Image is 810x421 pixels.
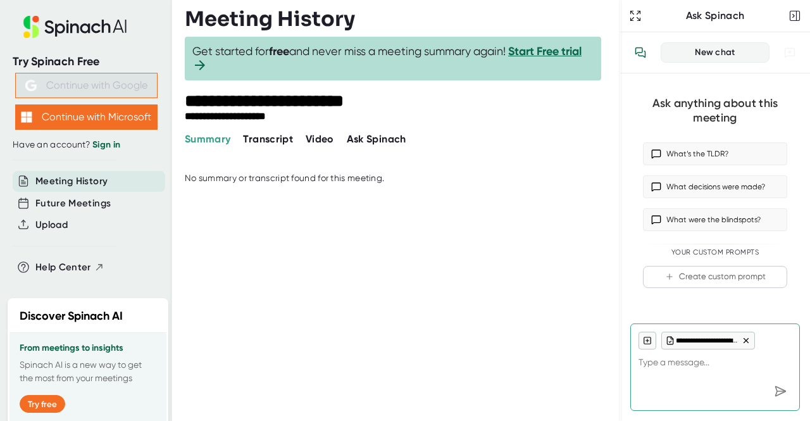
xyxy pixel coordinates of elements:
[644,9,786,22] div: Ask Spinach
[35,260,104,275] button: Help Center
[306,133,334,145] span: Video
[13,54,159,69] div: Try Spinach Free
[643,266,787,288] button: Create custom prompt
[92,139,120,150] a: Sign in
[243,133,293,145] span: Transcript
[35,174,108,189] button: Meeting History
[35,260,91,275] span: Help Center
[643,96,787,125] div: Ask anything about this meeting
[643,175,787,198] button: What decisions were made?
[20,358,156,385] p: Spinach AI is a new way to get the most from your meetings
[769,380,792,403] div: Send message
[35,218,68,232] button: Upload
[643,208,787,231] button: What were the blindspots?
[185,7,355,31] h3: Meeting History
[185,132,230,147] button: Summary
[347,133,406,145] span: Ask Spinach
[25,80,37,91] img: Aehbyd4JwY73AAAAAElFTkSuQmCC
[20,308,123,325] h2: Discover Spinach AI
[15,104,158,130] button: Continue with Microsoft
[643,248,787,257] div: Your Custom Prompts
[185,173,384,184] div: No summary or transcript found for this meeting.
[306,132,334,147] button: Video
[347,132,406,147] button: Ask Spinach
[15,73,158,98] button: Continue with Google
[643,142,787,165] button: What’s the TLDR?
[786,7,804,25] button: Close conversation sidebar
[508,44,582,58] a: Start Free trial
[20,395,65,413] button: Try free
[20,343,156,353] h3: From meetings to insights
[185,133,230,145] span: Summary
[669,47,761,58] div: New chat
[192,44,594,73] span: Get started for and never miss a meeting summary again!
[269,44,289,58] b: free
[13,139,159,151] div: Have an account?
[626,7,644,25] button: Expand to Ask Spinach page
[243,132,293,147] button: Transcript
[628,40,653,65] button: View conversation history
[35,196,111,211] button: Future Meetings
